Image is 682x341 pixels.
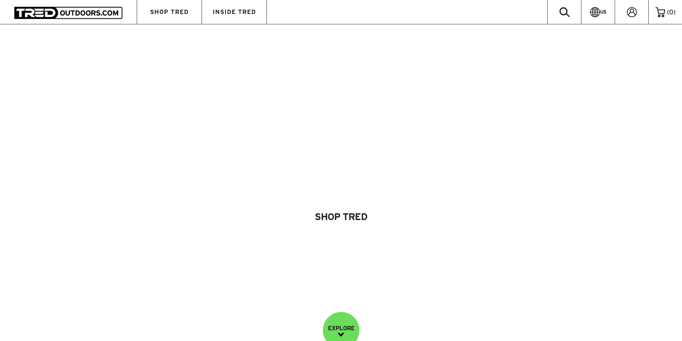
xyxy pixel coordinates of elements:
span: ( ) [667,9,676,15]
img: down-image [338,333,344,336]
a: Shop Tred [290,203,392,230]
img: TRED Outdoors America [14,7,122,19]
img: cart-icon [656,7,665,17]
span: 0 [669,9,673,15]
span: SHOP TRED [150,9,189,15]
span: INSIDE TRED [213,9,256,15]
img: banner-title [144,152,538,174]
